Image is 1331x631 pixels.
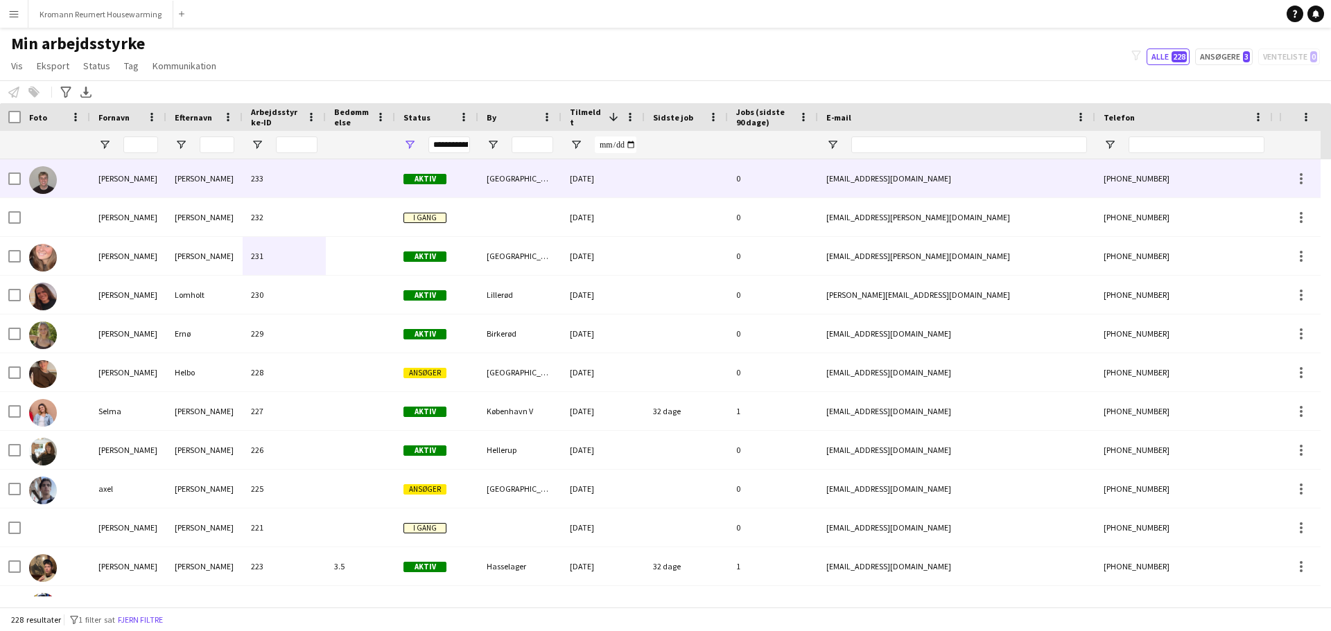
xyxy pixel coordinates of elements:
div: 32 dage [645,586,728,624]
div: [PERSON_NAME] [166,392,243,430]
button: Kromann Reumert Housewarming [28,1,173,28]
div: [DATE] [562,237,645,275]
input: Telefon Filter Input [1129,136,1264,153]
div: [PHONE_NUMBER] [1095,431,1273,469]
div: 230 [243,276,326,314]
div: 228 [243,353,326,391]
div: [GEOGRAPHIC_DATA] [478,470,562,508]
span: Aktiv [403,174,446,184]
span: Foto [29,112,47,123]
span: Tag [124,60,139,72]
div: [PERSON_NAME] [166,470,243,508]
a: Eksport [31,57,75,75]
div: axel [90,470,166,508]
div: [PERSON_NAME] [90,353,166,391]
button: Alle228 [1147,48,1190,65]
div: [DATE] [562,508,645,546]
div: Lillerød [478,276,562,314]
img: axel heilmann helbo [29,477,57,504]
span: Status [403,112,430,123]
div: [PERSON_NAME] [166,431,243,469]
div: [EMAIL_ADDRESS][PERSON_NAME][DOMAIN_NAME] [818,198,1095,236]
span: Kommunikation [153,60,216,72]
div: [PERSON_NAME] [90,547,166,585]
div: 1 [728,392,818,430]
span: Aktiv [403,251,446,262]
a: Tag [119,57,144,75]
img: Oskar Stengaard [29,593,57,621]
div: 221 [243,508,326,546]
span: Status [83,60,110,72]
span: Eksport [37,60,69,72]
span: Aktiv [403,562,446,572]
div: 3.5 [326,547,395,585]
span: Min arbejdsstyrke [11,33,145,54]
button: Åbn Filtermenu [251,139,263,151]
div: [PERSON_NAME] [90,237,166,275]
div: [GEOGRAPHIC_DATA] [478,237,562,275]
img: Laura Ernø [29,321,57,349]
div: 0 [728,508,818,546]
div: [PHONE_NUMBER] [1095,547,1273,585]
div: [GEOGRAPHIC_DATA] [478,353,562,391]
div: [PERSON_NAME] [90,198,166,236]
div: [EMAIL_ADDRESS][DOMAIN_NAME] [818,586,1095,624]
div: [PHONE_NUMBER] [1095,586,1273,624]
div: 227 [243,392,326,430]
img: Carl Lauritzen [29,438,57,465]
div: 0 [728,198,818,236]
span: 3 [1243,51,1250,62]
div: 0 [728,353,818,391]
div: [EMAIL_ADDRESS][DOMAIN_NAME] [818,508,1095,546]
span: 1 filter sat [78,614,115,625]
div: [PHONE_NUMBER] [1095,353,1273,391]
div: [PHONE_NUMBER] [1095,314,1273,353]
div: [PHONE_NUMBER] [1095,392,1273,430]
div: [EMAIL_ADDRESS][DOMAIN_NAME] [818,470,1095,508]
div: [EMAIL_ADDRESS][PERSON_NAME][DOMAIN_NAME] [818,237,1095,275]
div: [PHONE_NUMBER] [1095,470,1273,508]
button: Ansøgere3 [1195,48,1253,65]
div: [PERSON_NAME] [166,237,243,275]
div: [EMAIL_ADDRESS][DOMAIN_NAME] [818,353,1095,391]
span: Aktiv [403,445,446,456]
app-action-btn: Avancerede filtre [58,84,74,100]
button: Åbn Filtermenu [570,139,582,151]
div: Helbo [166,353,243,391]
span: Ansøger [403,484,446,495]
div: [PERSON_NAME][EMAIL_ADDRESS][DOMAIN_NAME] [818,276,1095,314]
div: [DATE] [562,353,645,391]
img: Caroline Sivertsen [29,244,57,272]
span: E-mail [826,112,851,123]
div: 0 [728,431,818,469]
span: By [487,112,496,123]
div: [PHONE_NUMBER] [1095,159,1273,197]
div: [PERSON_NAME] [90,159,166,197]
span: Bedømmelse [334,107,370,127]
input: E-mail Filter Input [851,136,1087,153]
input: Tilmeldt Filter Input [595,136,636,153]
div: [EMAIL_ADDRESS][DOMAIN_NAME] [818,431,1095,469]
a: Kommunikation [147,57,222,75]
div: [DATE] [562,470,645,508]
span: Efternavn [175,112,212,123]
div: [PHONE_NUMBER] [1095,508,1273,546]
div: [DATE] [562,431,645,469]
div: 229 [243,314,326,353]
span: Telefon [1104,112,1135,123]
div: [EMAIL_ADDRESS][DOMAIN_NAME] [818,159,1095,197]
div: 226 [243,431,326,469]
div: [DATE] [562,159,645,197]
div: [PERSON_NAME] [90,586,166,624]
input: Arbejdsstyrke-ID Filter Input [276,136,317,153]
button: Åbn Filtermenu [826,139,839,151]
a: Status [78,57,116,75]
span: Vis [11,60,23,72]
div: [DATE] [562,586,645,624]
div: Birkerød [478,314,562,353]
div: 0 [728,470,818,508]
span: Fornavn [98,112,130,123]
input: Fornavn Filter Input [123,136,158,153]
div: 232 [243,198,326,236]
div: 0 [728,159,818,197]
